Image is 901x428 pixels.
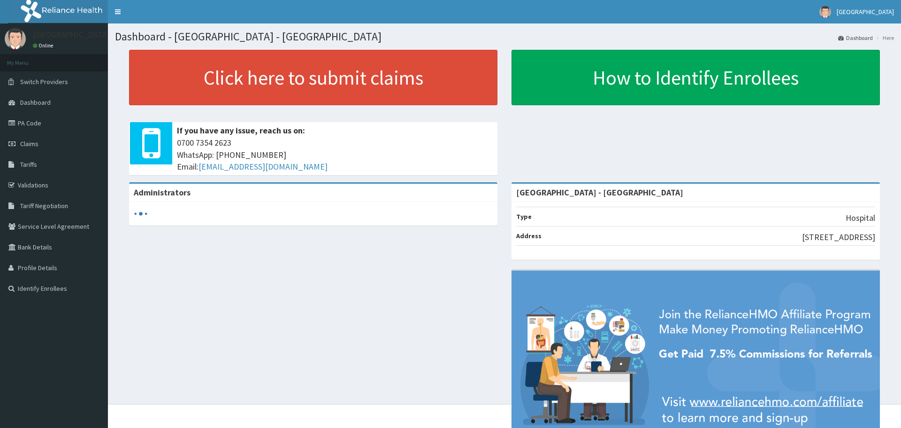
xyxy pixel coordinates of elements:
a: Online [33,42,55,49]
span: [GEOGRAPHIC_DATA] [837,8,894,16]
span: Tariffs [20,160,37,169]
span: Switch Providers [20,78,68,86]
a: How to Identify Enrollees [512,50,880,105]
b: Address [516,232,542,240]
a: Click here to submit claims [129,50,497,105]
svg: audio-loading [134,207,148,221]
span: Claims [20,140,38,148]
img: User Image [5,28,26,49]
strong: [GEOGRAPHIC_DATA] - [GEOGRAPHIC_DATA] [516,187,683,198]
p: [STREET_ADDRESS] [802,231,875,243]
p: [GEOGRAPHIC_DATA] [33,31,110,39]
p: Hospital [846,212,875,224]
b: Type [516,212,532,221]
a: Dashboard [838,34,873,42]
span: Dashboard [20,98,51,107]
span: Tariff Negotiation [20,202,68,210]
h1: Dashboard - [GEOGRAPHIC_DATA] - [GEOGRAPHIC_DATA] [115,31,894,43]
li: Here [874,34,894,42]
a: [EMAIL_ADDRESS][DOMAIN_NAME] [199,161,328,172]
b: If you have any issue, reach us on: [177,125,305,136]
span: 0700 7354 2623 WhatsApp: [PHONE_NUMBER] Email: [177,137,493,173]
img: User Image [819,6,831,18]
b: Administrators [134,187,191,198]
